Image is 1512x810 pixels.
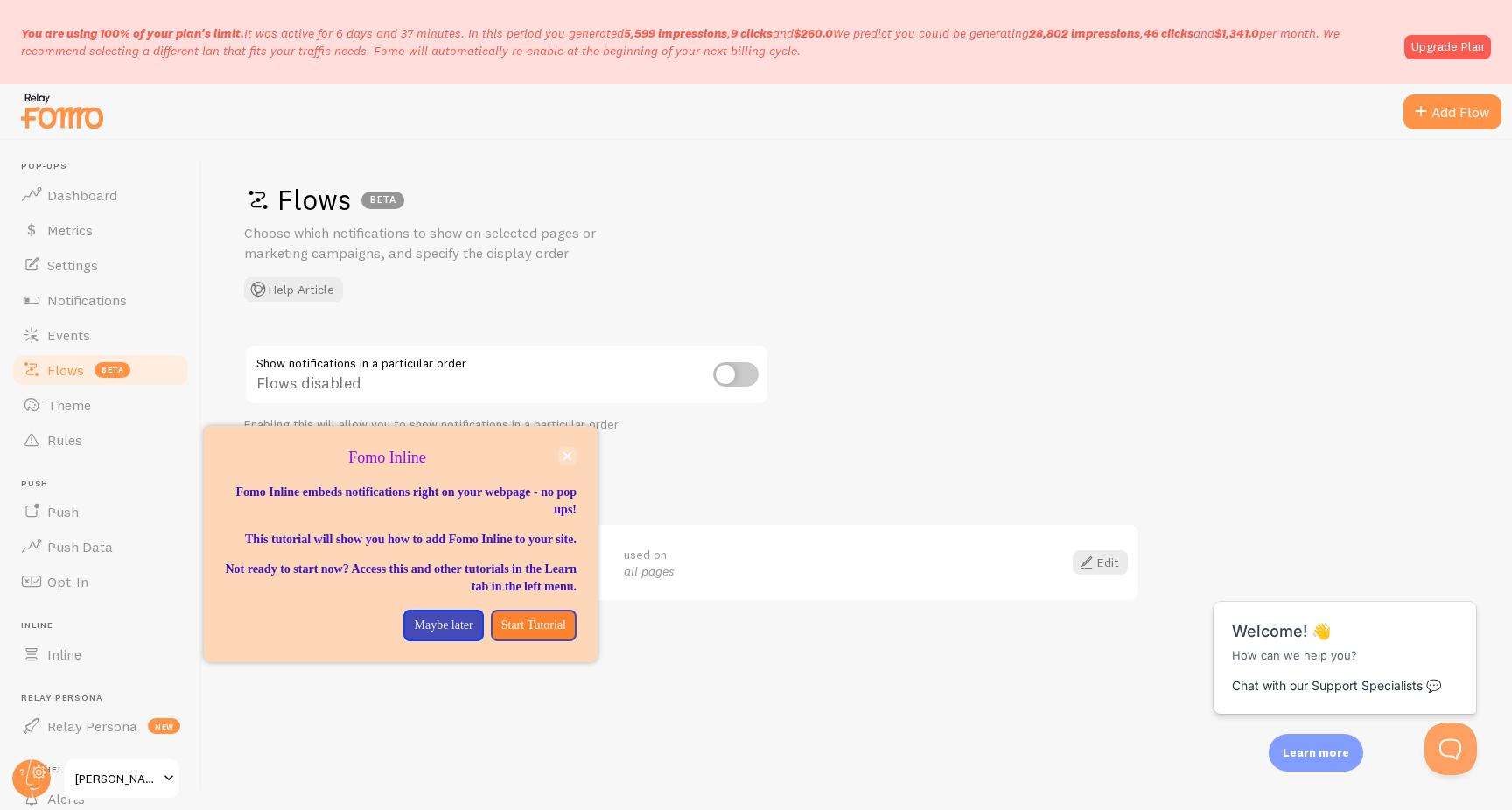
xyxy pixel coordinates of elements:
[624,25,833,41] span: , and
[148,718,180,734] span: new
[21,620,191,632] span: Inline
[624,563,675,579] em: all pages
[47,538,113,555] span: Push Data
[1144,25,1193,41] b: 46 clicks
[10,422,191,457] a: Rules
[10,388,191,422] a: Theme
[47,573,88,590] span: Opt-In
[403,610,483,641] button: Maybe later
[63,758,181,800] a: [PERSON_NAME]
[10,283,191,318] a: Notifications
[47,326,90,344] span: Events
[10,178,191,213] a: Dashboard
[47,717,137,735] span: Relay Persona
[94,362,130,378] span: beta
[47,361,84,379] span: Flows
[225,447,577,470] p: Fomo Inline
[624,547,675,579] span: used on
[414,617,472,634] p: Maybe later
[361,192,404,209] div: BETA
[244,417,769,433] div: Enabling this will allow you to show notifications in a particular order
[1029,25,1140,41] b: 28,802 impressions
[10,529,191,564] a: Push Data
[1404,35,1491,59] a: Upgrade Plan
[244,277,343,302] button: Help Article
[18,88,106,133] img: fomo-relay-logo-orange.svg
[10,709,191,744] a: Relay Persona new
[47,790,85,807] span: Alerts
[244,475,1140,502] h2: Your Flows
[1424,723,1477,775] iframe: Help Scout Beacon - Open
[731,25,773,41] b: 9 clicks
[558,447,577,465] button: close,
[225,484,577,519] p: Fomo Inline embeds notifications right on your webpage - no pop ups!
[47,256,98,274] span: Settings
[244,223,664,263] p: Choose which notifications to show on selected pages or marketing campaigns, and specify the disp...
[794,25,833,41] b: $260.0
[47,396,91,414] span: Theme
[1029,25,1259,41] span: , and
[1269,734,1363,772] div: Learn more
[1214,25,1259,41] b: $1,341.0
[47,186,117,204] span: Dashboard
[21,25,244,41] span: You are using 100% of your plan's limit.
[624,25,727,41] b: 5,599 impressions
[21,161,191,172] span: Pop-ups
[204,426,598,662] div: Fomo Inline
[491,610,577,641] button: Start Tutorial
[10,353,191,388] a: Flows beta
[21,478,191,490] span: Push
[47,431,82,449] span: Rules
[10,248,191,283] a: Settings
[225,561,577,596] p: Not ready to start now? Access this and other tutorials in the Learn tab in the left menu.
[47,503,79,520] span: Push
[10,213,191,248] a: Metrics
[10,564,191,599] a: Opt-In
[1205,558,1487,723] iframe: Help Scout Beacon - Messages and Notifications
[10,494,191,529] a: Push
[244,182,1459,218] h1: Flows
[501,617,566,634] p: Start Tutorial
[21,693,191,704] span: Relay Persona
[21,24,1394,59] p: It was active for 6 days and 37 minutes. In this period you generated We predict you could be gen...
[47,221,93,239] span: Metrics
[244,344,769,408] div: Flows disabled
[75,768,158,789] span: [PERSON_NAME]
[225,531,577,548] p: This tutorial will show you how to add Fomo Inline to your site.
[10,318,191,353] a: Events
[1283,744,1349,761] p: Learn more
[47,646,81,663] span: Inline
[10,637,191,672] a: Inline
[47,291,127,309] span: Notifications
[1073,550,1128,575] a: Edit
